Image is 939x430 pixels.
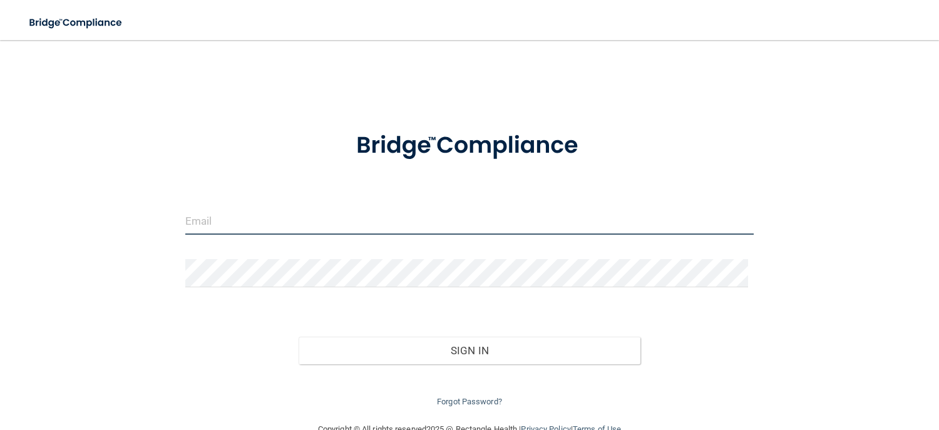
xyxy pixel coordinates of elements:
[437,397,502,406] a: Forgot Password?
[185,207,754,235] input: Email
[299,337,640,364] button: Sign In
[332,115,607,177] img: bridge_compliance_login_screen.278c3ca4.svg
[19,10,134,36] img: bridge_compliance_login_screen.278c3ca4.svg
